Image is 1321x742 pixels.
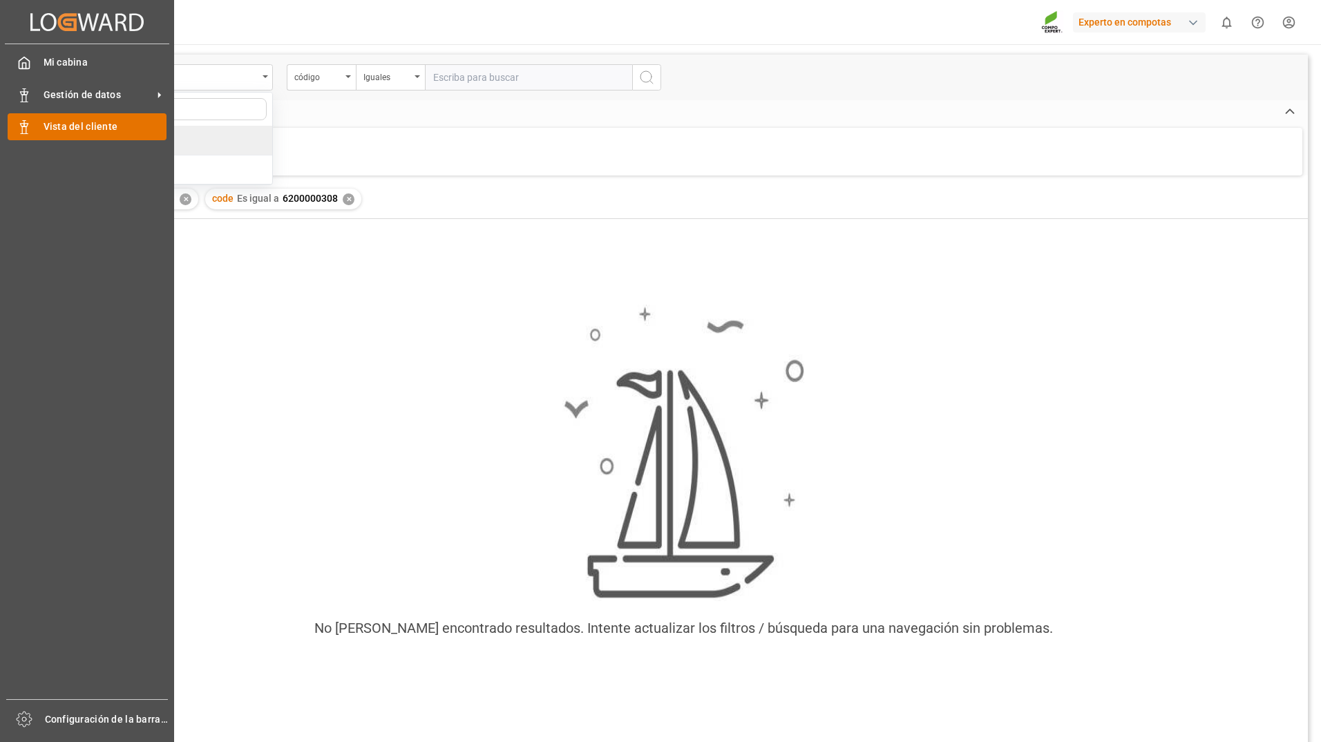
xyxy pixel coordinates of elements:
div: código [294,68,341,84]
button: Experto en compotas [1073,9,1211,35]
span: Gestión de datos [44,88,153,102]
button: mostrar 0 notificaciones nuevas [1211,7,1242,38]
img: smooth_sailing.jpeg [562,305,804,602]
span: Es igual a [237,193,279,204]
a: Mi cabina [8,49,167,76]
img: Screenshot%202023-09-29%20at%2010.02.21.png_1712312052.png [1041,10,1063,35]
button: Abrir menú [287,64,356,91]
span: 6200000308 [283,193,338,204]
div: ✕ [343,193,354,205]
input: Escriba para buscar [425,64,632,91]
div: No [PERSON_NAME] encontrado resultados. Intente actualizar los filtros / búsqueda para una navega... [314,618,1053,638]
span: code [212,193,234,204]
button: Centro de ayuda [1242,7,1273,38]
div: ✕ [180,193,191,205]
button: Abrir menú [356,64,425,91]
span: Mi cabina [44,55,167,70]
a: Vista del cliente [8,113,167,140]
button: Botón de búsqueda [632,64,661,91]
div: Iguales [363,68,410,84]
span: Configuración de la barra lateral [45,712,169,727]
span: Vista del cliente [44,120,167,134]
font: Experto en compotas [1078,15,1171,30]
